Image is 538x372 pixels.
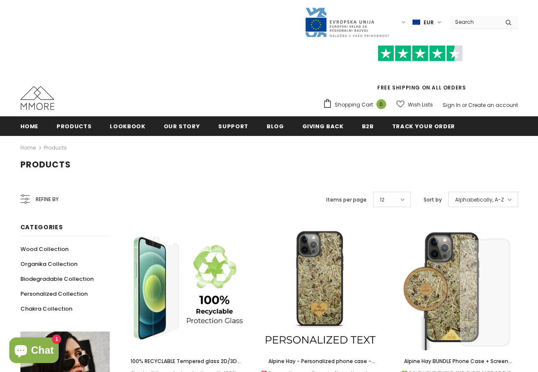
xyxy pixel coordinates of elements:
a: Biodegradable Collection [20,271,94,286]
a: Home [20,143,36,153]
span: Alphabetically, A-Z [455,196,504,204]
span: Biodegradable Collection [20,275,94,283]
a: Organika Collection [20,257,77,271]
a: Chakra Collection [20,301,72,316]
a: Giving back [302,116,344,136]
img: MMORE Cases [20,86,54,110]
span: Wish Lists [408,101,433,109]
a: support [218,116,248,136]
a: Home [20,116,39,136]
span: support [218,122,248,130]
a: Shopping Cart 0 [323,98,390,111]
a: Wood Collection [20,242,68,257]
span: FREE SHIPPING ON ALL ORDERS [323,49,518,91]
span: Home [20,122,39,130]
a: B2B [362,116,374,136]
span: Giving back [302,122,344,130]
a: Alpine Hay BUNDLE Phone Case + Screen Protector + Alpine Hay Wireless Charger [395,357,518,366]
span: Organika Collection [20,260,77,268]
inbox-online-store-chat: Shopify online store chat [7,337,61,365]
label: Items per page [326,196,367,204]
span: Personalized Collection [20,290,88,298]
a: Wish Lists [396,97,433,112]
a: Alpine Hay - Personalized phone case - Personalized gift [259,357,382,366]
a: Our Story [164,116,200,136]
a: Blog [267,116,284,136]
span: B2B [362,122,374,130]
span: 0 [376,99,386,109]
a: Create an account [468,101,518,109]
span: Shopping Cart [335,101,373,109]
span: Wood Collection [20,245,68,253]
span: Products [57,122,91,130]
span: EUR [424,18,434,27]
img: Trust Pilot Stars [378,45,463,62]
span: Our Story [164,122,200,130]
span: 12 [380,196,384,204]
span: Chakra Collection [20,305,72,313]
a: Sign In [443,101,461,109]
span: Refine by [36,195,59,204]
span: Products [20,159,71,170]
a: Personalized Collection [20,286,88,301]
a: 100% RECYCLABLE Tempered glass 2D/3D screen protector [122,357,246,366]
span: or [462,101,467,109]
span: Categories [20,223,63,231]
span: Track your order [392,122,455,130]
label: Sort by [424,196,442,204]
a: Track your order [392,116,455,136]
span: Lookbook [110,122,145,130]
a: Javni Razpis [305,18,390,26]
span: Blog [267,122,284,130]
a: Products [57,116,91,136]
iframe: Customer reviews powered by Trustpilot [323,61,518,84]
img: Javni Razpis [305,7,390,38]
input: Search Site [450,16,499,28]
a: Lookbook [110,116,145,136]
a: Products [44,144,67,151]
